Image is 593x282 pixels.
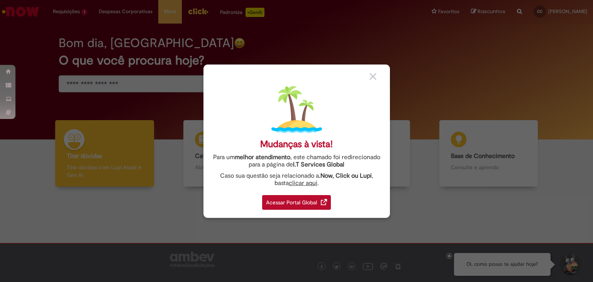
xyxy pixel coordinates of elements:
[262,191,331,210] a: Acessar Portal Global
[293,156,344,168] a: I.T Services Global
[289,175,317,187] a: clicar aqui
[235,153,290,161] strong: melhor atendimento
[209,172,384,187] div: Caso sua questão seja relacionado a , basta .
[209,154,384,168] div: Para um , este chamado foi redirecionado para a página de
[321,199,327,205] img: redirect_link.png
[260,139,333,150] div: Mudanças à vista!
[271,84,322,135] img: island.png
[319,172,372,180] strong: .Now, Click ou Lupi
[369,73,376,80] img: close_button_grey.png
[262,195,331,210] div: Acessar Portal Global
